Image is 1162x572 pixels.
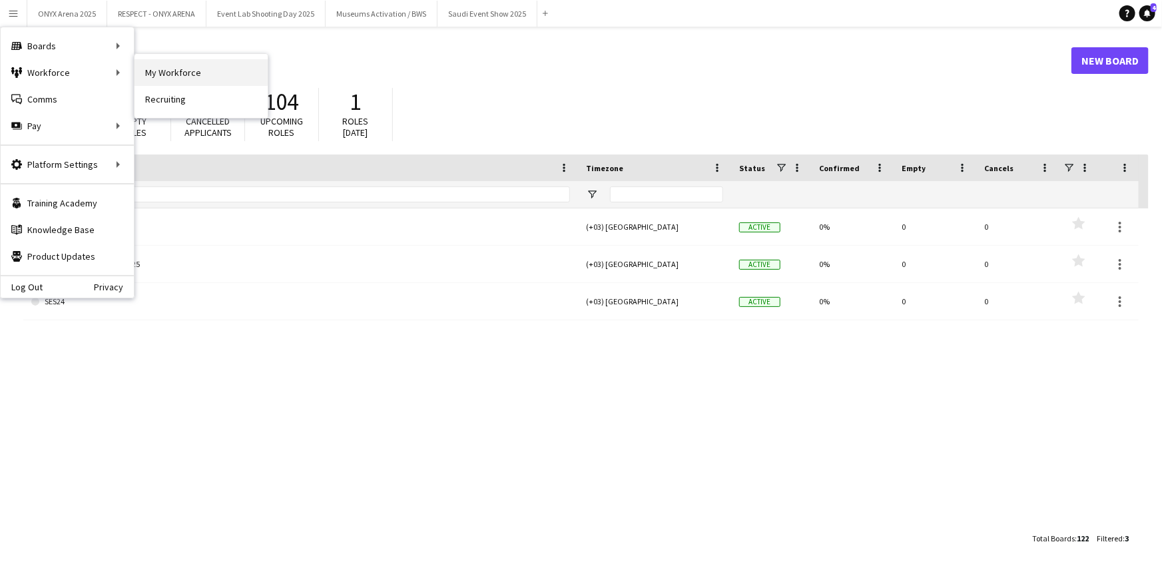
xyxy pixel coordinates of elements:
[1,86,134,113] a: Comms
[135,86,268,113] a: Recruiting
[265,87,299,117] span: 104
[578,208,731,245] div: (+03) [GEOGRAPHIC_DATA]
[1071,47,1149,74] a: New Board
[1,190,134,216] a: Training Academy
[1032,533,1075,543] span: Total Boards
[902,163,926,173] span: Empty
[819,163,860,173] span: Confirmed
[739,163,765,173] span: Status
[894,246,976,282] div: 0
[1151,3,1157,12] span: 4
[739,297,780,307] span: Active
[206,1,326,27] button: Event Lab Shooting Day 2025
[1,151,134,178] div: Platform Settings
[578,246,731,282] div: (+03) [GEOGRAPHIC_DATA]
[1077,533,1089,543] span: 122
[260,115,303,139] span: Upcoming roles
[894,208,976,245] div: 0
[739,222,780,232] span: Active
[984,163,1014,173] span: Cancels
[31,246,570,283] a: Respect - Guns N' Roses 2025
[610,186,723,202] input: Timezone Filter Input
[811,246,894,282] div: 0%
[586,188,598,200] button: Open Filter Menu
[107,1,206,27] button: RESPECT - ONYX ARENA
[894,283,976,320] div: 0
[1032,525,1089,551] div: :
[586,163,623,173] span: Timezone
[1,282,43,292] a: Log Out
[23,51,1071,71] h1: Boards
[184,115,232,139] span: Cancelled applicants
[135,59,268,86] a: My Workforce
[976,246,1059,282] div: 0
[1,59,134,86] div: Workforce
[343,115,369,139] span: Roles [DATE]
[976,208,1059,245] div: 0
[94,282,134,292] a: Privacy
[350,87,362,117] span: 1
[811,208,894,245] div: 0%
[1125,533,1129,543] span: 3
[1,33,134,59] div: Boards
[1,113,134,139] div: Pay
[1139,5,1155,21] a: 4
[1097,533,1123,543] span: Filtered
[976,283,1059,320] div: 0
[31,208,570,246] a: Guns N' Roses - VIB
[437,1,537,27] button: Saudi Event Show 2025
[27,1,107,27] button: ONYX Arena 2025
[811,283,894,320] div: 0%
[1,243,134,270] a: Product Updates
[578,283,731,320] div: (+03) [GEOGRAPHIC_DATA]
[31,283,570,320] a: SES24
[326,1,437,27] button: Museums Activation / BWS
[55,186,570,202] input: Board name Filter Input
[1,216,134,243] a: Knowledge Base
[1097,525,1129,551] div: :
[739,260,780,270] span: Active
